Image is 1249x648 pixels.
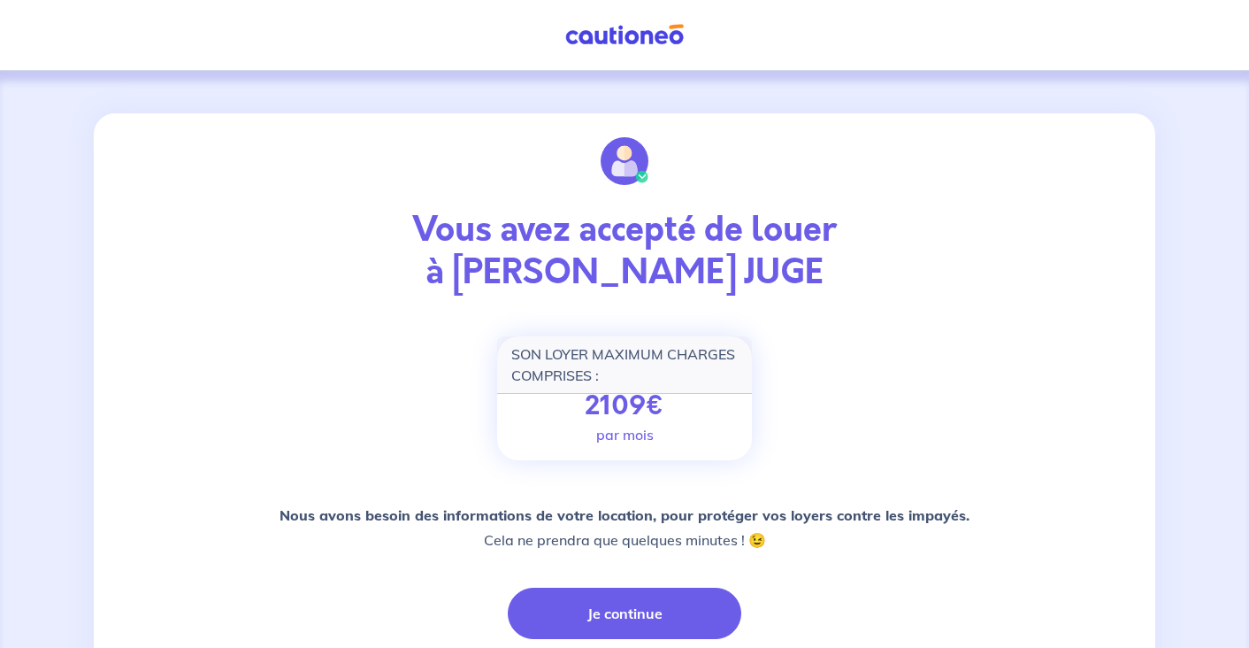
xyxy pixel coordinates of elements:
[497,336,752,394] div: SON LOYER MAXIMUM CHARGES COMPRISES :
[508,588,741,639] button: Je continue
[147,209,1102,294] p: Vous avez accepté de louer à [PERSON_NAME] JUGE
[280,506,969,524] strong: Nous avons besoin des informations de votre location, pour protéger vos loyers contre les impayés.
[280,503,969,552] p: Cela ne prendra que quelques minutes ! 😉
[558,24,691,46] img: Cautioneo
[646,386,664,425] span: €
[596,424,654,445] p: par mois
[601,137,648,185] img: illu_account_valid.svg
[585,390,664,422] p: 2109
